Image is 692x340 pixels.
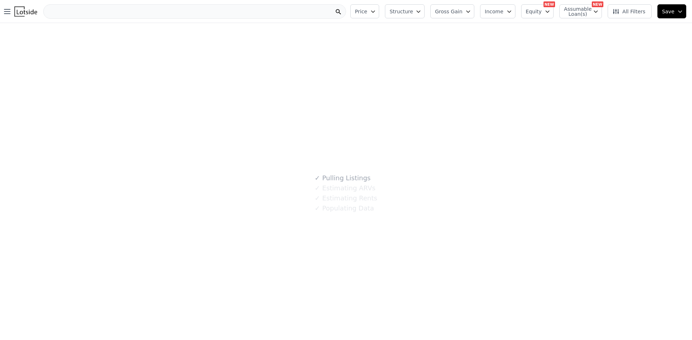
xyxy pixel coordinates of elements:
span: Income [485,8,504,15]
span: Save [662,8,674,15]
span: ✓ [315,185,320,192]
button: Price [350,4,379,18]
button: Equity [521,4,554,18]
button: Structure [385,4,425,18]
span: All Filters [612,8,646,15]
button: Assumable Loan(s) [559,4,602,18]
span: Structure [390,8,413,15]
button: Income [480,4,515,18]
span: Equity [526,8,542,15]
span: Gross Gain [435,8,462,15]
span: ✓ [315,205,320,212]
span: Price [355,8,367,15]
span: ✓ [315,195,320,202]
div: NEW [544,1,555,7]
div: Estimating ARVs [315,183,375,193]
div: NEW [592,1,603,7]
div: Populating Data [315,203,374,213]
button: All Filters [608,4,652,18]
div: Estimating Rents [315,193,377,203]
span: Assumable Loan(s) [564,6,587,17]
button: Gross Gain [430,4,474,18]
span: ✓ [315,174,320,182]
div: Pulling Listings [315,173,371,183]
img: Lotside [14,6,37,17]
button: Save [657,4,686,18]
